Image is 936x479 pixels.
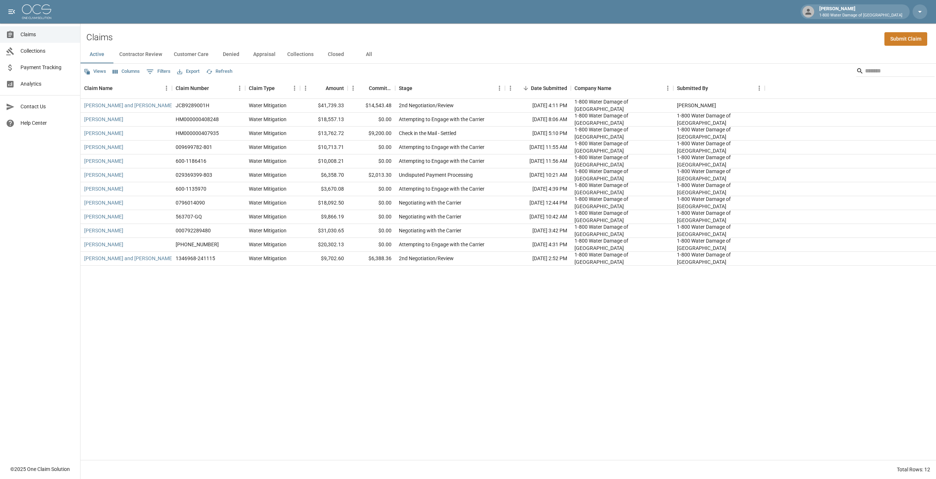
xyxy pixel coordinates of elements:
[249,157,287,165] div: Water Mitigation
[113,46,168,63] button: Contractor Review
[300,224,348,238] div: $31,030.65
[677,237,761,252] div: 1-800 Water Damage of Athens
[505,168,571,182] div: [DATE] 10:21 AM
[204,66,234,77] button: Refresh
[505,210,571,224] div: [DATE] 10:42 AM
[399,102,454,109] div: 2nd Negotiation/Review
[505,78,571,98] div: Date Submitted
[505,224,571,238] div: [DATE] 3:42 PM
[348,210,395,224] div: $0.00
[84,157,123,165] a: [PERSON_NAME]
[352,46,385,63] button: All
[4,4,19,19] button: open drawer
[816,5,905,18] div: [PERSON_NAME]
[677,102,716,109] div: Chad Fallows
[897,466,930,473] div: Total Rows: 12
[574,251,670,266] div: 1-800 Water Damage of Athens
[176,185,206,192] div: 600-1135970
[84,102,173,109] a: [PERSON_NAME] and [PERSON_NAME]
[574,168,670,182] div: 1-800 Water Damage of Athens
[574,195,670,210] div: 1-800 Water Damage of Athens
[111,66,142,77] button: Select columns
[249,213,287,220] div: Water Mitigation
[176,199,205,206] div: 0796014090
[84,143,123,151] a: [PERSON_NAME]
[677,168,761,182] div: 1-800 Water Damage of Athens
[369,78,392,98] div: Committed Amount
[348,224,395,238] div: $0.00
[300,154,348,168] div: $10,008.21
[884,32,927,46] a: Submit Claim
[176,116,219,123] div: HM000000408248
[84,227,123,234] a: [PERSON_NAME]
[176,102,209,109] div: JCB9289001H
[20,64,74,71] span: Payment Tracking
[399,185,484,192] div: Attempting to Engage with the Carrier
[399,213,461,220] div: Negotiating with the Carrier
[176,213,202,220] div: 563707-GQ
[10,465,70,473] div: © 2025 One Claim Solution
[505,252,571,266] div: [DATE] 2:52 PM
[574,140,670,154] div: 1-800 Water Damage of Athens
[348,83,359,94] button: Menu
[20,31,74,38] span: Claims
[359,83,369,93] button: Sort
[505,141,571,154] div: [DATE] 11:55 AM
[531,78,567,98] div: Date Submitted
[348,113,395,127] div: $0.00
[677,182,761,196] div: 1-800 Water Damage of Athens
[209,83,219,93] button: Sort
[505,238,571,252] div: [DATE] 4:31 PM
[300,141,348,154] div: $10,713.71
[505,99,571,113] div: [DATE] 4:11 PM
[574,78,611,98] div: Company Name
[399,255,454,262] div: 2nd Negotiation/Review
[20,80,74,88] span: Analytics
[172,78,245,98] div: Claim Number
[521,83,531,93] button: Sort
[677,223,761,238] div: 1-800 Water Damage of Athens
[249,227,287,234] div: Water Mitigation
[81,46,936,63] div: dynamic tabs
[708,83,718,93] button: Sort
[348,78,395,98] div: Committed Amount
[81,78,172,98] div: Claim Name
[611,83,622,93] button: Sort
[399,78,412,98] div: Stage
[348,238,395,252] div: $0.00
[574,112,670,127] div: 1-800 Water Damage of Athens
[315,83,326,93] button: Sort
[82,66,108,77] button: Views
[176,78,209,98] div: Claim Number
[176,157,206,165] div: 600-1186416
[574,154,670,168] div: 1-800 Water Damage of Athens
[249,143,287,151] div: Water Mitigation
[84,213,123,220] a: [PERSON_NAME]
[348,141,395,154] div: $0.00
[348,252,395,266] div: $6,388.36
[856,65,935,78] div: Search
[412,83,423,93] button: Sort
[249,255,287,262] div: Water Mitigation
[399,241,484,248] div: Attempting to Engage with the Carrier
[399,199,461,206] div: Negotiating with the Carrier
[84,171,123,179] a: [PERSON_NAME]
[249,130,287,137] div: Water Mitigation
[348,154,395,168] div: $0.00
[348,182,395,196] div: $0.00
[399,130,456,137] div: Check in the Mail - Settled
[574,126,670,141] div: 1-800 Water Damage of Athens
[275,83,285,93] button: Sort
[84,78,113,98] div: Claim Name
[677,251,761,266] div: 1-800 Water Damage of Athens
[214,46,247,63] button: Denied
[300,238,348,252] div: $20,302.13
[505,182,571,196] div: [DATE] 4:39 PM
[574,223,670,238] div: 1-800 Water Damage of Athens
[84,130,123,137] a: [PERSON_NAME]
[754,83,765,94] button: Menu
[20,47,74,55] span: Collections
[677,209,761,224] div: 1-800 Water Damage of Athens
[176,241,219,248] div: 300-0102099-2025
[505,113,571,127] div: [DATE] 8:06 AM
